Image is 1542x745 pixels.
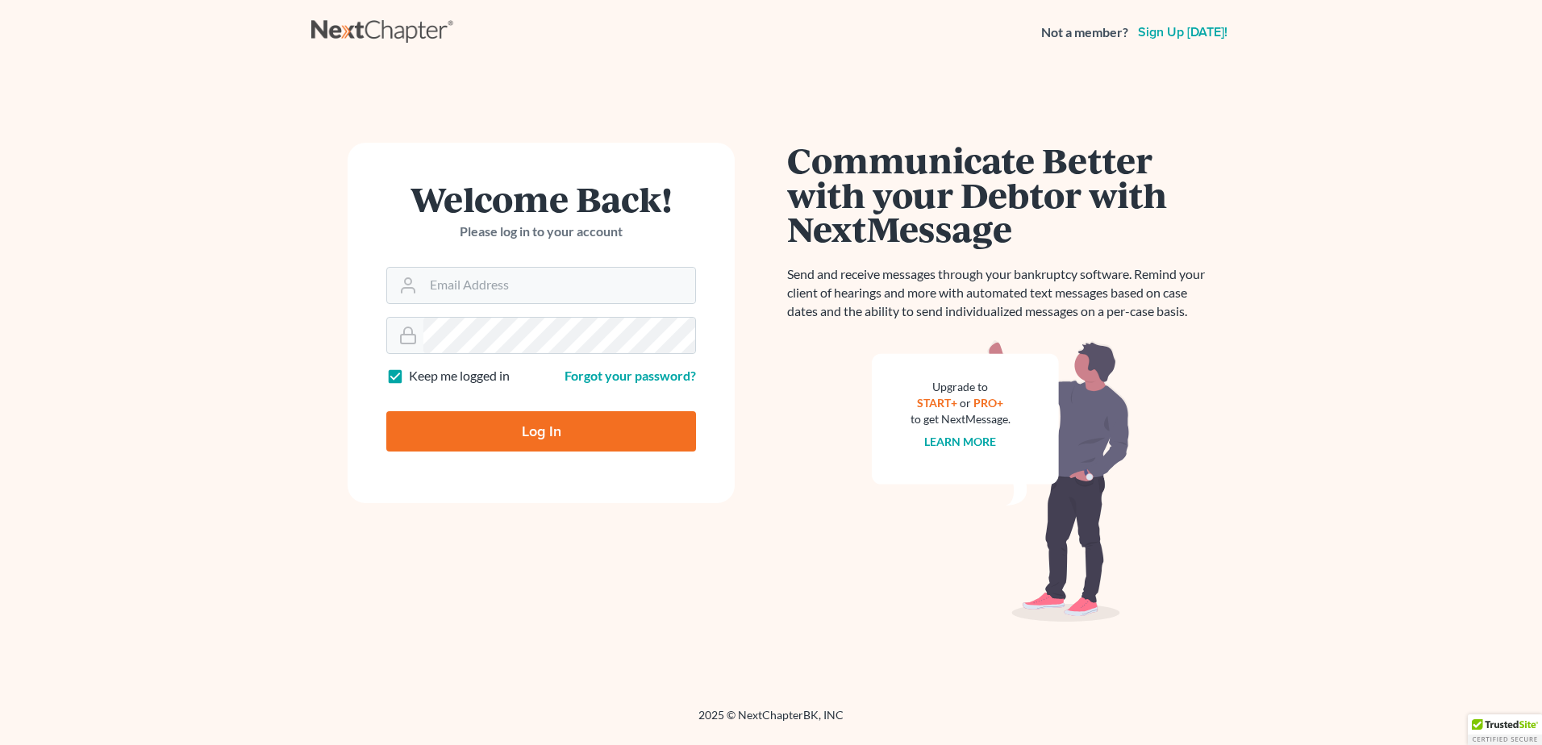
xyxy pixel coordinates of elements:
[386,411,696,452] input: Log In
[386,181,696,216] h1: Welcome Back!
[911,411,1011,427] div: to get NextMessage.
[386,223,696,241] p: Please log in to your account
[565,368,696,383] a: Forgot your password?
[925,435,997,448] a: Learn more
[911,379,1011,395] div: Upgrade to
[974,396,1004,410] a: PRO+
[787,265,1215,321] p: Send and receive messages through your bankruptcy software. Remind your client of hearings and mo...
[311,707,1231,736] div: 2025 © NextChapterBK, INC
[1468,714,1542,745] div: TrustedSite Certified
[409,367,510,385] label: Keep me logged in
[1135,26,1231,39] a: Sign up [DATE]!
[918,396,958,410] a: START+
[1041,23,1128,42] strong: Not a member?
[787,143,1215,246] h1: Communicate Better with your Debtor with NextMessage
[961,396,972,410] span: or
[872,340,1130,622] img: nextmessage_bg-59042aed3d76b12b5cd301f8e5b87938c9018125f34e5fa2b7a6b67550977c72.svg
[423,268,695,303] input: Email Address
